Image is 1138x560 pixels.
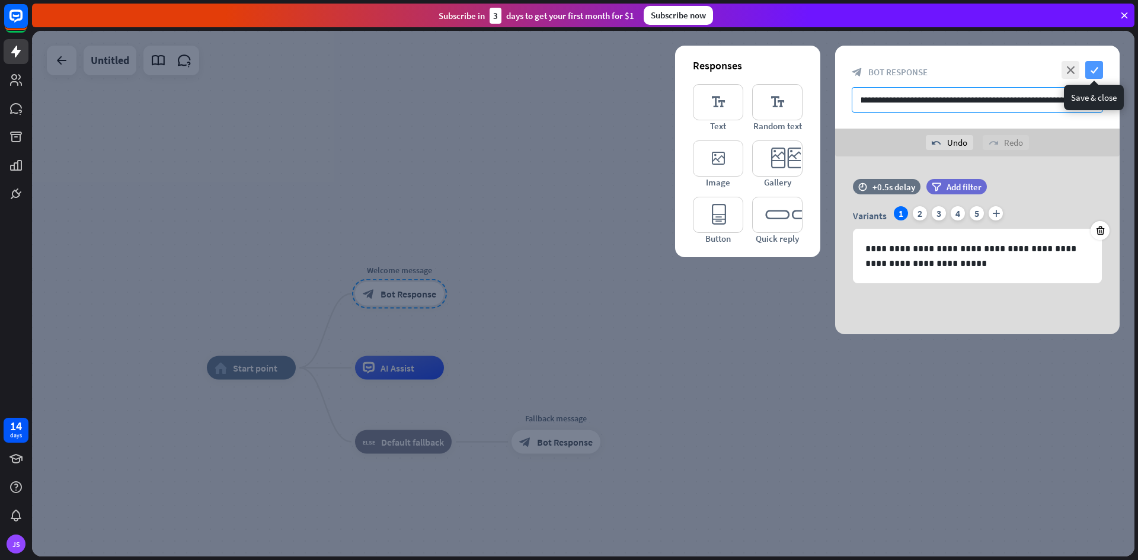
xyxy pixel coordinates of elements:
[951,206,965,220] div: 4
[989,206,1003,220] i: plus
[858,183,867,191] i: time
[983,135,1029,150] div: Redo
[872,181,915,193] div: +0.5s delay
[10,431,22,440] div: days
[989,138,998,148] i: redo
[4,418,28,443] a: 14 days
[926,135,973,150] div: Undo
[644,6,713,25] div: Subscribe now
[853,210,887,222] span: Variants
[932,206,946,220] div: 3
[970,206,984,220] div: 5
[913,206,927,220] div: 2
[1085,61,1103,79] i: check
[7,535,25,553] div: JS
[947,181,982,193] span: Add filter
[932,138,941,148] i: undo
[932,183,941,191] i: filter
[9,5,45,40] button: Open LiveChat chat widget
[490,8,501,24] div: 3
[1062,61,1079,79] i: close
[852,67,862,78] i: block_bot_response
[894,206,908,220] div: 1
[10,421,22,431] div: 14
[868,66,928,78] span: Bot Response
[439,8,634,24] div: Subscribe in days to get your first month for $1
